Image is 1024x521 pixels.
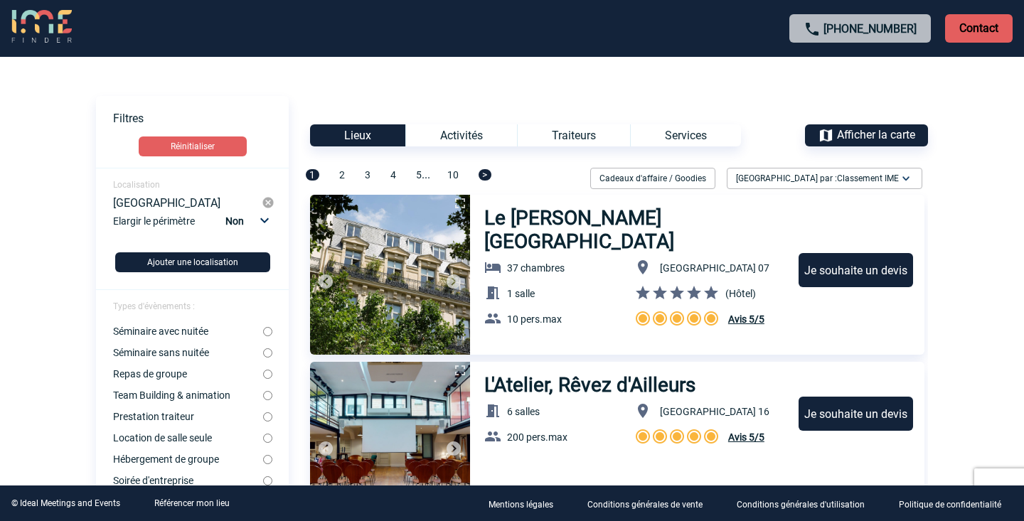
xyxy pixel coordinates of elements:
[634,259,651,276] img: baseline_location_on_white_24dp-b.png
[587,500,703,510] p: Conditions générales de vente
[660,406,769,417] span: [GEOGRAPHIC_DATA] 16
[339,169,345,181] span: 2
[113,411,263,422] label: Prestation traiteur
[289,168,491,195] div: ...
[660,262,769,274] span: [GEOGRAPHIC_DATA] 07
[737,500,865,510] p: Conditions générales d'utilisation
[576,497,725,510] a: Conditions générales de vente
[823,22,917,36] a: [PHONE_NUMBER]
[585,168,721,189] div: Filtrer sur Cadeaux d'affaire / Goodies
[113,301,195,311] span: Types d'évènements :
[310,124,405,146] div: Lieux
[484,284,501,301] img: baseline_meeting_room_white_24dp-b.png
[447,169,459,181] span: 10
[630,124,741,146] div: Services
[115,252,270,272] button: Ajouter une localisation
[887,497,1024,510] a: Politique de confidentialité
[507,431,567,443] span: 200 pers.max
[899,171,913,186] img: baseline_expand_more_white_24dp-b.png
[96,136,289,156] a: Réinitialiser
[113,432,263,444] label: Location de salle seule
[725,288,756,299] span: (Hôtel)
[113,453,263,465] label: Hébergement de groupe
[113,368,263,380] label: Repas de groupe
[390,169,396,181] span: 4
[262,196,274,209] img: cancel-24-px-g.png
[799,253,913,287] div: Je souhaite un devis
[113,475,263,486] label: Soirée d'entreprise
[507,406,540,417] span: 6 salles
[416,169,422,181] span: 5
[139,136,247,156] button: Réinitialiser
[837,128,915,141] span: Afficher la carte
[899,500,1001,510] p: Politique de confidentialité
[507,288,535,299] span: 1 salle
[590,168,715,189] div: Cadeaux d'affaire / Goodies
[484,310,501,327] img: baseline_group_white_24dp-b.png
[507,262,565,274] span: 37 chambres
[113,326,263,337] label: Séminaire avec nuitée
[725,497,887,510] a: Conditions générales d'utilisation
[310,195,470,355] img: 1.jpg
[804,21,821,38] img: call-24-px.png
[306,169,319,181] span: 1
[484,373,696,397] h3: L'Atelier, Rêvez d'Ailleurs
[484,259,501,276] img: baseline_hotel_white_24dp-b.png
[154,498,230,508] a: Référencer mon lieu
[484,402,501,419] img: baseline_meeting_room_white_24dp-b.png
[728,313,764,325] span: Avis 5/5
[728,431,764,443] span: Avis 5/5
[945,14,1013,43] p: Contact
[484,428,501,445] img: baseline_group_white_24dp-b.png
[489,500,553,510] p: Mentions légales
[113,212,274,241] div: Elargir le périmètre
[479,169,491,181] span: >
[113,347,263,358] label: Séminaire sans nuitée
[507,313,562,325] span: 10 pers.max
[517,124,630,146] div: Traiteurs
[113,180,160,190] span: Localisation
[113,390,263,401] label: Team Building & animation
[799,397,913,431] div: Je souhaite un devis
[365,169,370,181] span: 3
[113,196,262,209] div: [GEOGRAPHIC_DATA]
[634,402,651,419] img: baseline_location_on_white_24dp-b.png
[837,173,899,183] span: Classement IME
[484,206,785,253] h3: Le [PERSON_NAME] [GEOGRAPHIC_DATA]
[11,498,120,508] div: © Ideal Meetings and Events
[113,112,289,125] p: Filtres
[736,171,899,186] span: [GEOGRAPHIC_DATA] par :
[405,124,517,146] div: Activités
[477,497,576,510] a: Mentions légales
